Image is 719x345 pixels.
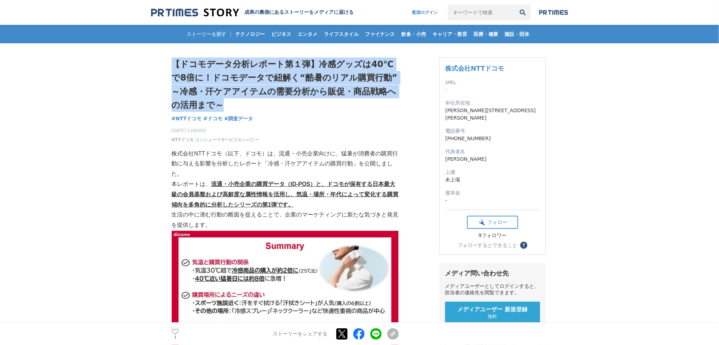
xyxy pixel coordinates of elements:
[458,243,518,248] div: フォローするとできること
[430,25,470,43] a: キャリア・教育
[446,65,504,72] a: 株式会社NTTドコモ
[446,79,540,86] dt: URL
[172,115,202,122] a: #NTTドコモ
[446,86,540,94] dd: -
[172,137,259,143] a: NTTドコモ コンシューマサービスカンパニー
[445,302,540,324] a: メディアユーザー 新規登録 無料
[362,31,398,37] span: ファイナンス
[446,135,540,142] dd: [PHONE_NUMBER]
[467,216,518,229] button: フォロー
[172,210,399,230] p: 生活の中に潜む行動の断面を捉えることで、企業のマーケティングに新たな気づきと発見を提供します。
[398,31,429,37] span: 飲食・小売
[458,306,528,313] span: メディアユーザー 新規登録
[172,181,399,208] u: 流通・小売企業の購買データ（ID-POS）と、ドコモが保有する日本最大級の会員基盤および高鮮度な属性情報を活用し、気温・場所・年代によって変化する購買傾向を多角的に分析したシリーズの第1弾です。
[172,335,179,339] p: 3
[488,313,497,320] span: 無料
[172,57,399,112] h1: 【ドコモデータ分析レポート第１弾】冷感グッズは40℃で8倍に！ドコモデータで紐解く“酷暑のリアル購買行動”～冷感・汗ケアアイテムの需要分析から販促・商品戦略への活用まで～
[502,31,532,37] span: 施設・団体
[172,149,399,179] p: 株式会社NTTドコモ（以下、ドコモ）は、流通・小売企業向けに、猛暑が消費者の購買行動に与える影響を分析したレポート「冷感・汗ケアアイテムの購買行動」を公開しました。
[172,127,259,134] span: [DATE] 11時00分
[445,283,540,296] div: メディアユーザーとしてログインすると、担当者の連絡先を閲覧できます。
[172,179,399,210] p: 本レポートは、
[269,31,294,37] span: ビジネス
[446,127,540,135] dt: 電話番号
[446,148,540,155] dt: 代表者名
[151,8,354,17] a: 成果の裏側にあるストーリーをメディアに届ける 成果の裏側にあるストーリーをメディアに届ける
[295,31,320,37] span: エンタメ
[520,242,527,249] button: ？
[467,232,518,239] div: 9フォロワー
[446,169,540,176] dt: 上場
[232,31,268,37] span: テクノロジー
[446,189,540,197] dt: 資本金
[273,331,328,337] p: ストーリーをシェアする
[321,25,361,43] a: ライフスタイル
[521,243,526,248] span: ？
[151,8,239,17] img: 成果の裏側にあるストーリーをメディアに届ける
[446,99,540,107] dt: 本社所在地
[295,25,320,43] a: エンタメ
[445,269,540,278] div: メディア問い合わせ先
[502,25,532,43] a: 施設・団体
[269,25,294,43] a: ビジネス
[471,25,501,43] a: 医療・健康
[405,5,445,20] a: 配信ログイン
[430,31,470,37] span: キャリア・教育
[203,115,222,122] a: #ドコモ
[446,197,540,204] dd: -
[446,107,540,122] dd: [PERSON_NAME][STREET_ADDRESS][PERSON_NAME]
[398,25,429,43] a: 飲食・小売
[446,176,540,184] dd: 未上場
[448,5,515,20] input: キーワードで検索
[224,115,253,122] a: #調査データ
[515,5,531,20] button: 検索
[245,9,354,16] h2: 成果の裏側にあるストーリーをメディアに届ける
[362,25,398,43] a: ファイナンス
[539,10,568,15] img: prtimes
[232,25,268,43] a: テクノロジー
[321,31,361,37] span: ライフスタイル
[446,155,540,163] dd: [PERSON_NAME]
[471,31,501,37] span: 医療・健康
